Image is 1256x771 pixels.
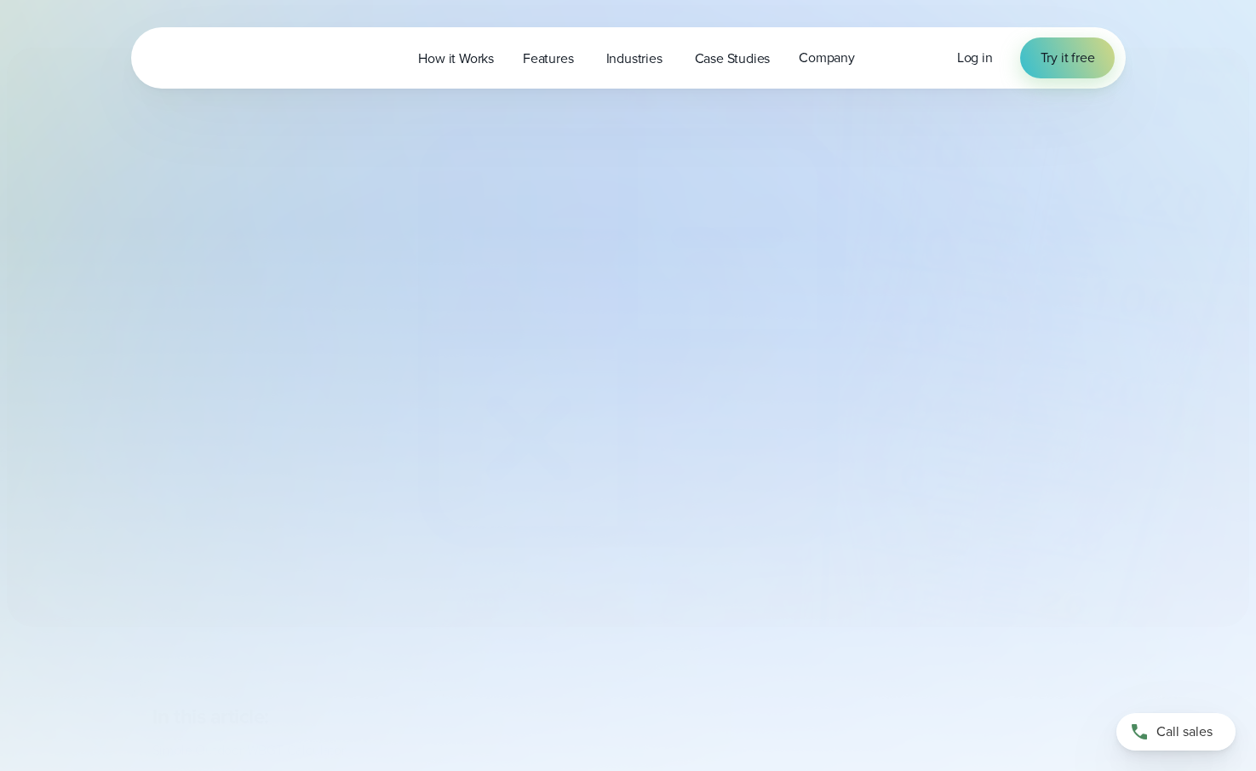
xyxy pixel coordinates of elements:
[418,49,494,69] span: How it Works
[1041,48,1095,68] span: Try it free
[523,49,573,69] span: Features
[1156,722,1213,742] span: Call sales
[957,48,993,67] span: Log in
[1116,713,1236,751] a: Call sales
[680,41,785,76] a: Case Studies
[957,48,993,68] a: Log in
[695,49,771,69] span: Case Studies
[1020,37,1115,78] a: Try it free
[404,41,508,76] a: How it Works
[799,48,855,68] span: Company
[606,49,662,69] span: Industries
